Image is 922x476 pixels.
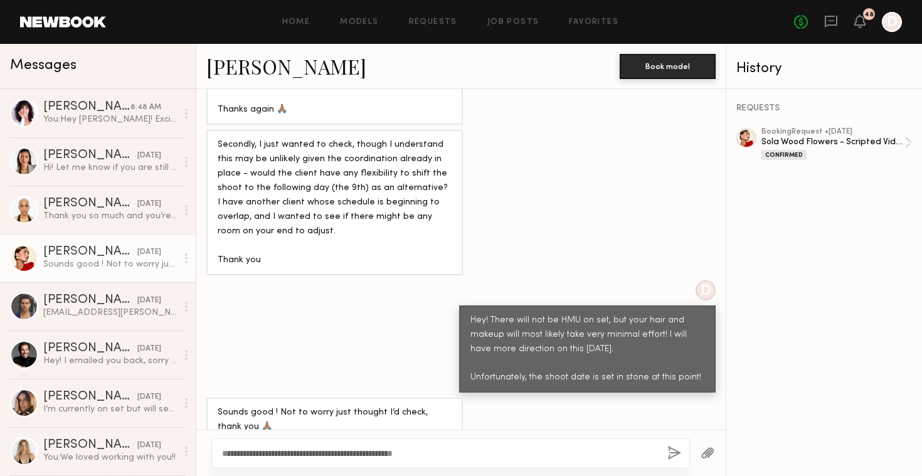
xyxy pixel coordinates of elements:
div: [DATE] [137,343,161,355]
a: D [882,12,902,32]
div: [PERSON_NAME] [43,294,137,307]
div: 8:48 AM [130,102,161,114]
div: [PERSON_NAME] [43,198,137,210]
div: Sounds good ! Not to worry just thought I’d check, thank you 🙏🏽 [218,406,452,435]
div: You: We loved working with you!! [43,452,177,463]
a: Favorites [569,18,618,26]
div: [DATE] [137,440,161,452]
a: Job Posts [487,18,539,26]
div: [PERSON_NAME] [43,246,137,258]
div: [EMAIL_ADDRESS][PERSON_NAME][DOMAIN_NAME] [43,307,177,319]
a: Home [282,18,310,26]
a: Requests [409,18,457,26]
div: Hey! I emailed you back, sorry for the delay in getting back to you :) [43,355,177,367]
a: Book model [620,60,716,71]
div: [DATE] [137,391,161,403]
div: [PERSON_NAME] [43,342,137,355]
div: Thank you so much and you’re welcome. I appreciate it and hope to work with you in the near future. [43,210,177,222]
div: [DATE] [137,295,161,307]
div: [DATE] [137,246,161,258]
div: [DATE] [137,198,161,210]
button: Book model [620,54,716,79]
div: 48 [864,11,874,18]
div: Sola Wood Flowers - Scripted Video [761,136,904,148]
div: Hi! Let me know if you are still considering booking. Thank you! [43,162,177,174]
div: Secondly, I just wanted to check, though I understand this may be unlikely given the coordination... [218,138,452,268]
div: [PERSON_NAME] [43,101,130,114]
div: History [736,61,912,76]
div: [PERSON_NAME] [43,149,137,162]
div: REQUESTS [736,104,912,113]
a: Models [340,18,378,26]
div: [PERSON_NAME] [43,391,137,403]
div: I’m currently on set but will send some over when I get the chance. This evening at the latest [43,403,177,415]
div: [PERSON_NAME] [43,439,137,452]
div: booking Request • [DATE] [761,128,904,136]
a: [PERSON_NAME] [206,53,366,80]
a: bookingRequest •[DATE]Sola Wood Flowers - Scripted VideoConfirmed [761,128,912,160]
div: Sounds good ! Not to worry just thought I’d check, thank you 🙏🏽 [43,258,177,270]
div: Confirmed [761,150,807,160]
div: [DATE] [137,150,161,162]
span: Messages [10,58,77,73]
div: You: Hey [PERSON_NAME]! Excited to work with you [DATE]! Regarding gas, I would need to get appro... [43,114,177,125]
div: Hey! There will not be HMU on set, but your hair and makeup will most likely take very minimal ef... [470,314,704,386]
